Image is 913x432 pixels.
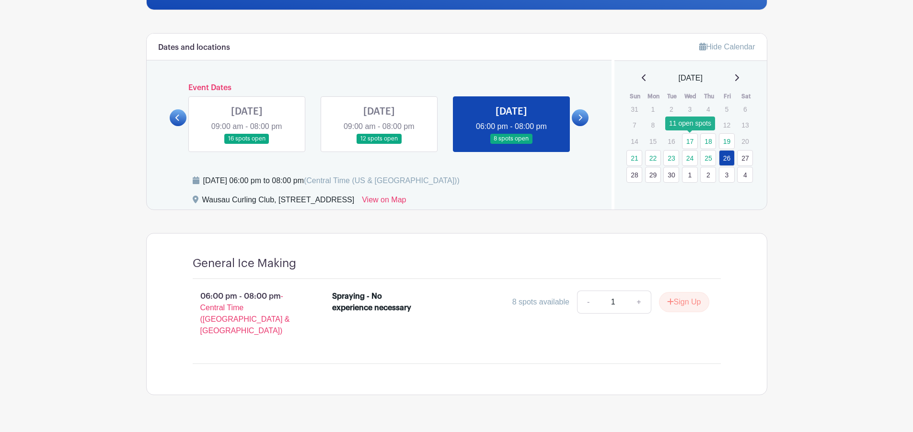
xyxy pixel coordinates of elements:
[663,117,679,132] p: 9
[626,92,645,101] th: Sun
[719,167,735,183] a: 3
[719,102,735,117] p: 5
[682,102,698,117] p: 3
[682,150,698,166] a: 24
[193,257,296,270] h4: General Ice Making
[362,194,406,210] a: View on Map
[682,167,698,183] a: 1
[719,133,735,149] a: 19
[203,175,460,187] div: [DATE] 06:00 pm to 08:00 pm
[737,167,753,183] a: 4
[663,102,679,117] p: 2
[332,291,415,314] div: Spraying - No experience necessary
[626,117,642,132] p: 7
[626,102,642,117] p: 31
[577,291,599,314] a: -
[737,150,753,166] a: 27
[700,133,716,149] a: 18
[719,150,735,166] a: 26
[663,92,682,101] th: Tue
[158,43,230,52] h6: Dates and locations
[682,92,700,101] th: Wed
[645,117,661,132] p: 8
[186,83,572,93] h6: Event Dates
[659,292,709,312] button: Sign Up
[718,92,737,101] th: Fri
[645,92,663,101] th: Mon
[700,102,716,117] p: 4
[626,150,642,166] a: 21
[645,102,661,117] p: 1
[737,134,753,149] p: 20
[699,43,755,51] a: Hide Calendar
[663,167,679,183] a: 30
[700,150,716,166] a: 25
[663,134,679,149] p: 16
[645,150,661,166] a: 22
[663,150,679,166] a: 23
[737,117,753,132] p: 13
[645,134,661,149] p: 15
[665,117,715,130] div: 11 open spots
[202,194,355,210] div: Wausau Curling Club, [STREET_ADDRESS]
[627,291,651,314] a: +
[679,72,703,84] span: [DATE]
[512,296,569,308] div: 8 spots available
[737,102,753,117] p: 6
[645,167,661,183] a: 29
[700,92,718,101] th: Thu
[626,167,642,183] a: 28
[304,176,460,185] span: (Central Time (US & [GEOGRAPHIC_DATA]))
[682,133,698,149] a: 17
[719,117,735,132] p: 12
[626,134,642,149] p: 14
[737,92,755,101] th: Sat
[177,287,317,340] p: 06:00 pm - 08:00 pm
[700,167,716,183] a: 2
